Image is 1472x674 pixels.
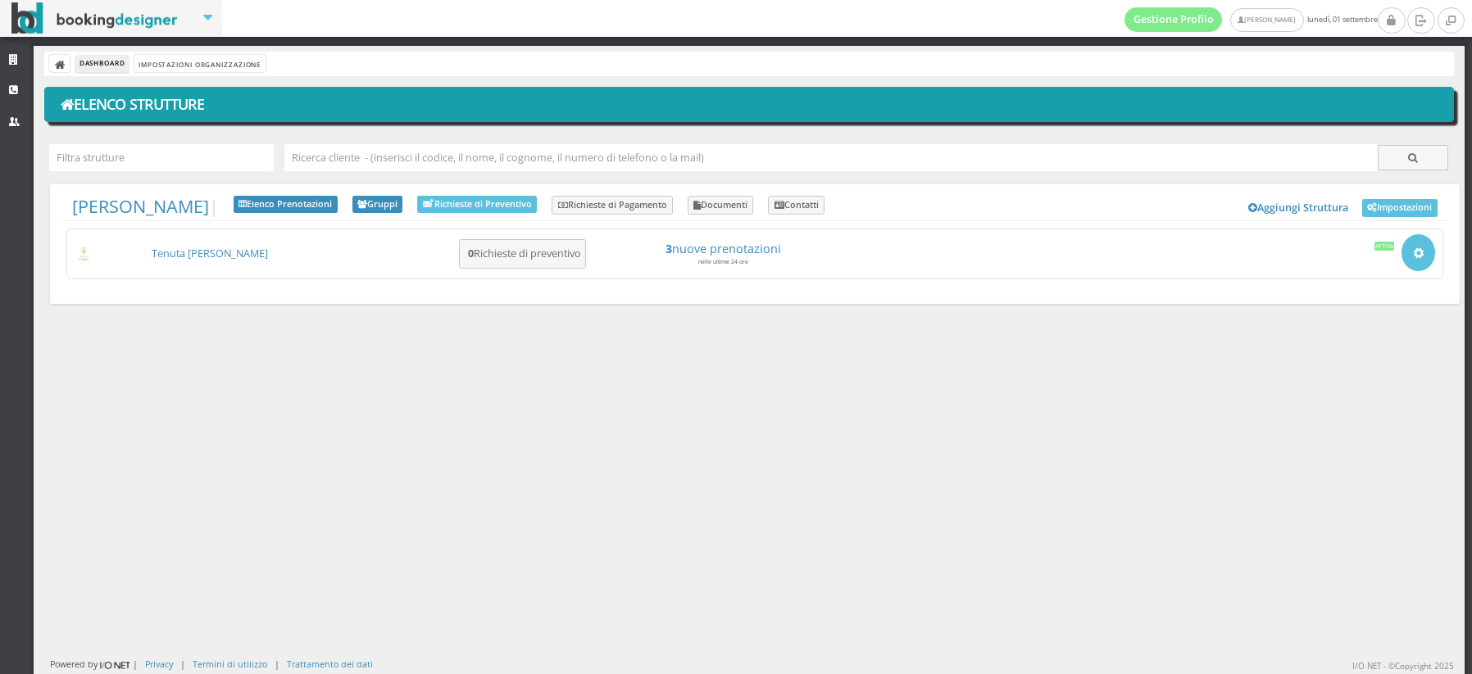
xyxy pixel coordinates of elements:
[72,196,219,217] span: |
[459,239,586,269] button: 0Richieste di preventivo
[284,144,1378,171] input: Ricerca cliente - (inserisci il codice, il nome, il cognome, il numero di telefono o la mail)
[666,241,672,256] strong: 3
[598,242,849,256] a: 3nuove prenotazioni
[98,658,133,672] img: ionet_small_logo.png
[180,658,185,670] div: |
[134,55,265,72] a: Impostazioni Organizzazione
[75,55,129,73] li: Dashboard
[417,196,537,213] a: Richieste di Preventivo
[56,91,1443,119] h1: Elenco Strutture
[275,658,279,670] div: |
[152,247,268,260] a: Tenuta [PERSON_NAME]
[1374,242,1395,250] div: Attiva
[468,247,474,260] b: 0
[352,196,403,214] a: Gruppi
[1124,7,1378,32] span: lunedì, 01 settembre
[698,258,748,265] small: nelle ultime 24 ore
[193,658,267,670] a: Termini di utilizzo
[552,196,673,215] a: Richieste di Pagamento
[1124,7,1223,32] a: Gestione Profilo
[688,196,754,215] a: Documenti
[75,247,93,261] img: c17ce5f8a98d11e9805da647fc135771_max100.png
[1240,196,1358,220] a: Aggiungi Struttura
[49,144,274,171] input: Filtra strutture
[72,194,209,218] a: [PERSON_NAME]
[768,196,825,215] a: Contatti
[50,658,138,672] div: Powered by |
[598,242,849,256] h4: nuove prenotazioni
[1362,199,1438,217] a: Impostazioni
[287,658,373,670] a: Trattamento dei dati
[145,658,173,670] a: Privacy
[1230,8,1303,32] a: [PERSON_NAME]
[11,2,178,34] img: BookingDesigner.com
[463,247,581,260] h5: Richieste di preventivo
[234,196,338,214] a: Elenco Prenotazioni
